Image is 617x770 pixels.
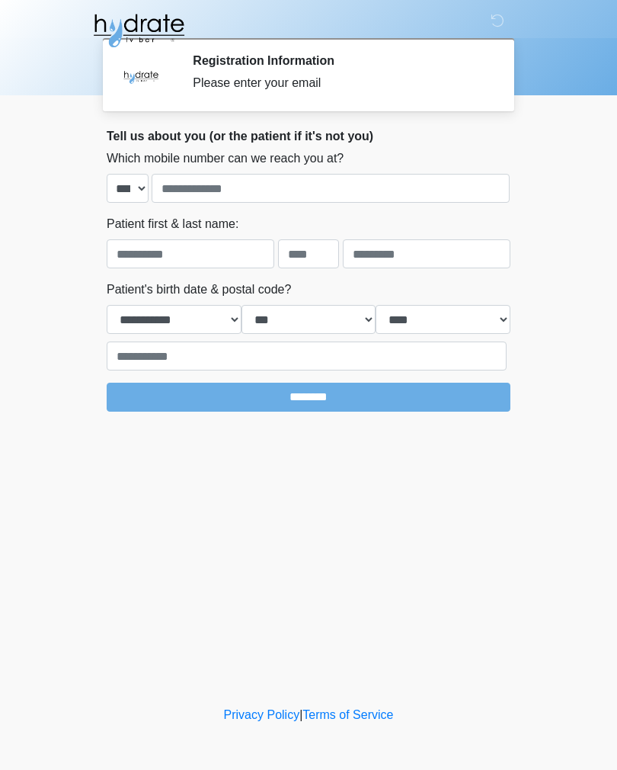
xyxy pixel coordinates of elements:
[107,281,291,299] label: Patient's birth date & postal code?
[193,74,488,92] div: Please enter your email
[224,708,300,721] a: Privacy Policy
[107,129,510,143] h2: Tell us about you (or the patient if it's not you)
[299,708,302,721] a: |
[107,215,238,233] label: Patient first & last name:
[91,11,186,50] img: Hydrate IV Bar - Fort Collins Logo
[107,149,344,168] label: Which mobile number can we reach you at?
[302,708,393,721] a: Terms of Service
[118,53,164,99] img: Agent Avatar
